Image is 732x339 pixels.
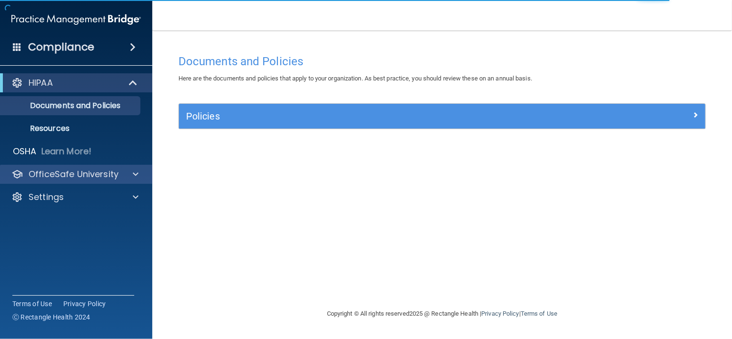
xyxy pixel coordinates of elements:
[11,77,138,89] a: HIPAA
[178,75,532,82] span: Here are the documents and policies that apply to your organization. As best practice, you should...
[178,55,706,68] h4: Documents and Policies
[11,169,138,180] a: OfficeSafe University
[28,40,94,54] h4: Compliance
[41,146,92,157] p: Learn More!
[11,10,141,29] img: PMB logo
[29,77,53,89] p: HIPAA
[13,146,37,157] p: OSHA
[268,299,616,329] div: Copyright © All rights reserved 2025 @ Rectangle Health | |
[12,299,52,309] a: Terms of Use
[29,169,119,180] p: OfficeSafe University
[186,111,567,121] h5: Policies
[63,299,106,309] a: Privacy Policy
[568,285,721,323] iframe: Drift Widget Chat Controller
[186,109,698,124] a: Policies
[12,312,90,322] span: Ⓒ Rectangle Health 2024
[29,191,64,203] p: Settings
[11,191,138,203] a: Settings
[521,310,557,317] a: Terms of Use
[481,310,519,317] a: Privacy Policy
[6,101,136,110] p: Documents and Policies
[6,124,136,133] p: Resources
